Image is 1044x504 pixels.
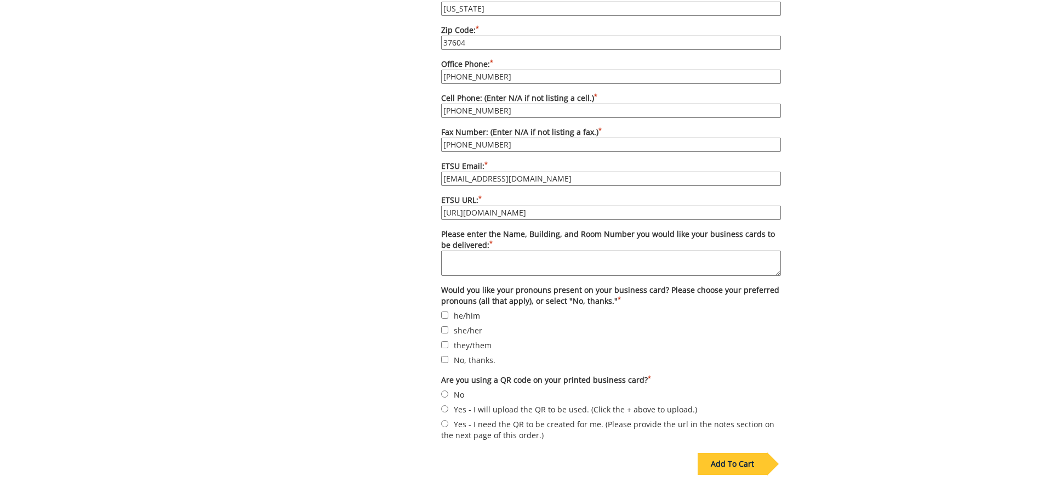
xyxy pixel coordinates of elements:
[441,104,781,118] input: Cell Phone: (Enter N/A if not listing a cell.)*
[441,354,781,366] label: No, thanks.
[441,324,781,336] label: she/her
[441,161,781,186] label: ETSU Email:
[441,339,781,351] label: they/them
[441,251,781,276] textarea: Please enter the Name, Building, and Room Number you would like your business cards to be deliver...
[441,36,781,50] input: Zip Code:*
[441,403,781,415] label: Yes - I will upload the QR to be used. (Click the + above to upload.)
[441,70,781,84] input: Office Phone:*
[441,341,448,348] input: they/them
[698,453,767,475] div: Add To Cart
[441,405,448,412] input: Yes - I will upload the QR to be used. (Click the + above to upload.)
[441,418,781,441] label: Yes - I need the QR to be created for me. (Please provide the url in the notes section on the nex...
[441,390,448,398] input: No
[441,25,781,50] label: Zip Code:
[441,420,448,427] input: Yes - I need the QR to be created for me. (Please provide the url in the notes section on the nex...
[441,138,781,152] input: Fax Number: (Enter N/A if not listing a fax.)*
[441,326,448,333] input: she/her
[441,375,781,386] label: Are you using a QR code on your printed business card?
[441,229,781,276] label: Please enter the Name, Building, and Room Number you would like your business cards to be delivered:
[441,59,781,84] label: Office Phone:
[441,285,781,307] label: Would you like your pronouns present on your business card? Please choose your preferred pronouns...
[441,206,781,220] input: ETSU URL:*
[441,93,781,118] label: Cell Phone: (Enter N/A if not listing a cell.)
[441,309,781,321] label: he/him
[441,127,781,152] label: Fax Number: (Enter N/A if not listing a fax.)
[441,195,781,220] label: ETSU URL:
[441,388,781,400] label: No
[441,312,448,319] input: he/him
[441,2,781,16] input: State:*
[441,172,781,186] input: ETSU Email:*
[441,356,448,363] input: No, thanks.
